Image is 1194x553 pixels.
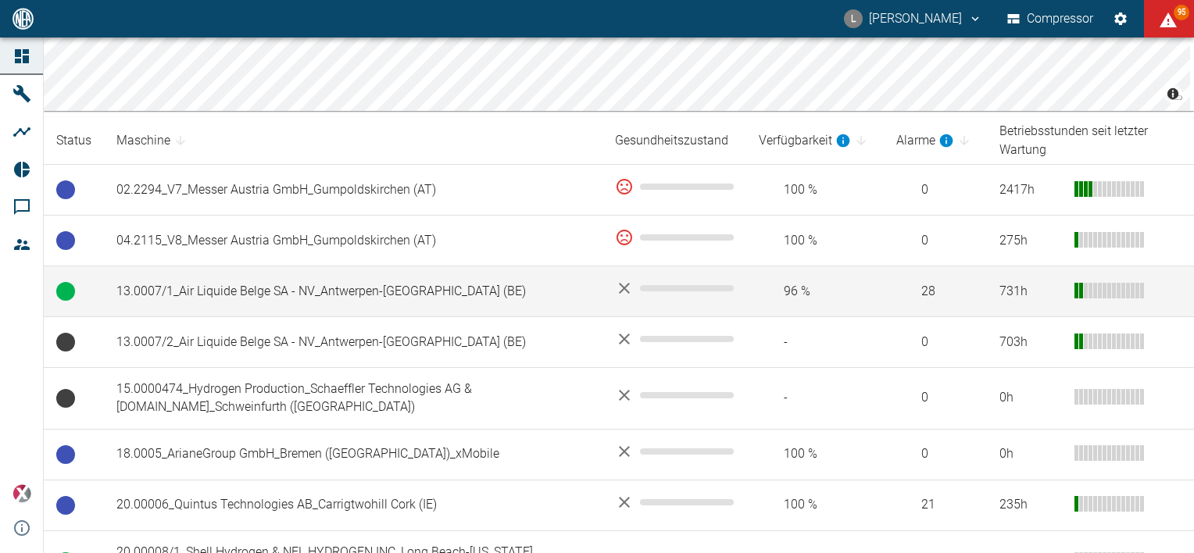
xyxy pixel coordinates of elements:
[759,445,871,463] span: 100 %
[896,283,974,301] span: 28
[844,9,863,28] div: L
[104,429,602,480] td: 18.0005_ArianeGroup GmbH_Bremen ([GEOGRAPHIC_DATA])_xMobile
[13,484,31,503] img: Xplore Logo
[1106,5,1135,33] button: Einstellungen
[44,117,104,165] th: Status
[104,368,602,430] td: 15.0000474_Hydrogen Production_Schaeffler Technologies AG & [DOMAIN_NAME]_Schweinfurth ([GEOGRAPH...
[615,228,734,247] div: 0 %
[56,496,75,515] span: Betriebsbereit
[896,181,974,199] span: 0
[116,131,191,150] span: Maschine
[896,334,974,351] span: 0
[56,333,75,351] span: Keine Daten
[56,389,75,408] span: Keine Daten
[104,317,602,368] td: 13.0007/2_Air Liquide Belge SA - NV_Antwerpen-[GEOGRAPHIC_DATA] (BE)
[999,181,1062,199] div: 2417 h
[896,389,974,407] span: 0
[615,493,734,512] div: No data
[615,279,734,298] div: No data
[602,117,746,165] th: Gesundheitszustand
[896,445,974,463] span: 0
[759,181,871,199] span: 100 %
[104,216,602,266] td: 04.2115_V8_Messer Austria GmbH_Gumpoldskirchen (AT)
[842,5,985,33] button: luca.corigliano@neuman-esser.com
[987,117,1194,165] th: Betriebsstunden seit letzter Wartung
[999,389,1062,407] div: 0 h
[999,232,1062,250] div: 275 h
[104,266,602,317] td: 13.0007/1_Air Liquide Belge SA - NV_Antwerpen-[GEOGRAPHIC_DATA] (BE)
[896,232,974,250] span: 0
[615,330,734,348] div: No data
[11,8,35,29] img: logo
[896,496,974,514] span: 21
[104,480,602,530] td: 20.00006_Quintus Technologies AB_Carrigtwohill Cork (IE)
[999,283,1062,301] div: 731 h
[999,496,1062,514] div: 235 h
[999,334,1062,351] div: 703 h
[1174,5,1189,20] span: 95
[759,283,871,301] span: 96 %
[759,496,871,514] span: 100 %
[759,131,851,150] div: berechnet für die letzten 7 Tage
[759,232,871,250] span: 100 %
[1004,5,1097,33] button: Compressor
[759,334,871,351] span: -
[896,131,954,150] div: berechnet für die letzten 7 Tage
[759,389,871,407] span: -
[56,231,75,250] span: Betriebsbereit
[615,386,734,405] div: No data
[56,180,75,199] span: Betriebsbereit
[56,445,75,464] span: Betriebsbereit
[56,282,75,301] span: Betrieb
[104,165,602,216] td: 02.2294_V7_Messer Austria GmbH_Gumpoldskirchen (AT)
[999,445,1062,463] div: 0 h
[615,177,734,196] div: 0 %
[615,442,734,461] div: No data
